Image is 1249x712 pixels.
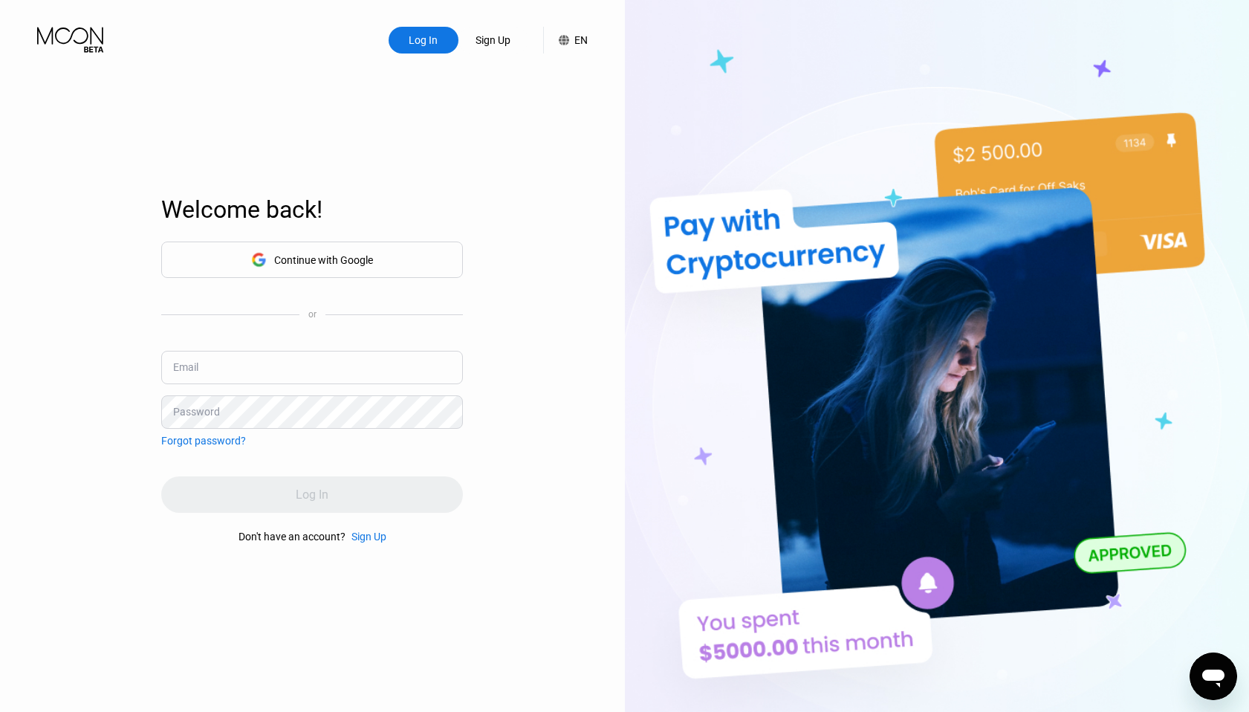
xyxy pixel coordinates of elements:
[274,254,373,266] div: Continue with Google
[161,435,246,447] div: Forgot password?
[458,27,528,54] div: Sign Up
[239,531,345,543] div: Don't have an account?
[161,195,463,224] div: Welcome back!
[173,406,220,418] div: Password
[308,309,317,320] div: or
[351,531,386,543] div: Sign Up
[543,27,588,54] div: EN
[173,361,198,373] div: Email
[389,27,458,54] div: Log In
[407,33,439,48] div: Log In
[161,242,463,278] div: Continue with Google
[1190,653,1237,700] iframe: Button to launch messaging window
[345,531,386,543] div: Sign Up
[574,34,588,46] div: EN
[474,33,512,48] div: Sign Up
